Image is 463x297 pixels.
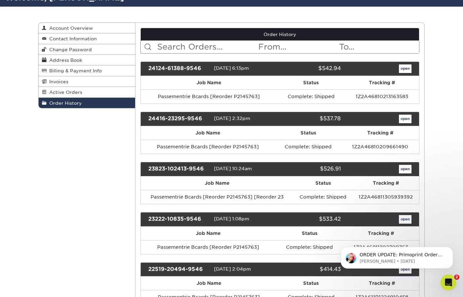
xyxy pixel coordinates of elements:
[47,47,92,52] span: Change Password
[214,65,249,71] span: [DATE] 6:13pm
[39,55,135,65] a: Address Book
[29,25,114,31] p: Message from Jenny, sent 109w ago
[141,90,277,103] td: Passementrie Bcards [Reorder P2145763]
[275,215,345,224] div: $533.42
[141,176,294,190] th: Job Name
[276,227,343,240] th: Status
[141,190,294,204] td: Passementrie Bcards [Reorder P2145763] [Reorder 23
[214,116,250,121] span: [DATE] 2:32pm
[345,76,419,90] th: Tracking #
[454,275,459,280] span: 2
[352,176,419,190] th: Tracking #
[141,76,277,90] th: Job Name
[143,64,214,73] div: 24124-61388-9546
[277,76,345,90] th: Status
[39,98,135,108] a: Order History
[214,216,249,221] span: [DATE] 1:08pm
[275,265,345,274] div: $414.43
[277,90,345,103] td: Complete: Shipped
[47,36,97,41] span: Contact Information
[39,65,135,76] a: Billing & Payment Info
[39,33,135,44] a: Contact Information
[338,41,419,53] input: To...
[143,115,214,123] div: 24416-23295-9546
[343,227,419,240] th: Tracking #
[341,140,419,154] td: 1Z2A46810209661490
[47,57,82,63] span: Address Book
[214,166,252,171] span: [DATE] 10:24am
[345,90,419,103] td: 1Z2A46810213163583
[47,25,93,31] span: Account Overview
[39,76,135,87] a: Invoices
[294,176,352,190] th: Status
[294,190,352,204] td: Complete: Shipped
[47,100,82,106] span: Order History
[441,275,456,290] iframe: Intercom live chat
[39,44,135,55] a: Change Password
[39,87,135,97] a: Active Orders
[47,90,82,95] span: Active Orders
[47,68,102,73] span: Billing & Payment Info
[143,165,214,173] div: 23823-102413-9546
[258,41,338,53] input: From...
[141,227,276,240] th: Job Name
[399,215,411,224] a: open
[345,277,419,290] th: Tracking #
[143,215,214,224] div: 23222-10835-9546
[29,19,113,130] span: ORDER UPDATE: Primoprint Order 23823-102413-9546 Good Morning, [PERSON_NAME]! I have been watchin...
[47,79,68,84] span: Invoices
[276,240,343,254] td: Complete: Shipped
[331,233,463,279] iframe: Intercom notifications message
[399,64,411,73] a: open
[275,115,345,123] div: $537.78
[275,140,341,154] td: Complete: Shipped
[141,28,419,41] a: Order History
[39,23,135,33] a: Account Overview
[399,165,411,173] a: open
[352,190,419,204] td: 1Z2A46811305939392
[143,265,214,274] div: 22519-20494-9546
[141,126,275,140] th: Job Name
[141,277,277,290] th: Job Name
[275,165,345,173] div: $526.91
[275,126,341,140] th: Status
[341,126,419,140] th: Tracking #
[399,115,411,123] a: open
[277,277,345,290] th: Status
[214,266,251,272] span: [DATE] 2:04pm
[141,140,275,154] td: Passementrie Bcards [Reorder P2145763]
[157,41,258,53] input: Search Orders...
[141,240,276,254] td: Passementrie Bcards [Reorder P2145763]
[275,64,345,73] div: $542.94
